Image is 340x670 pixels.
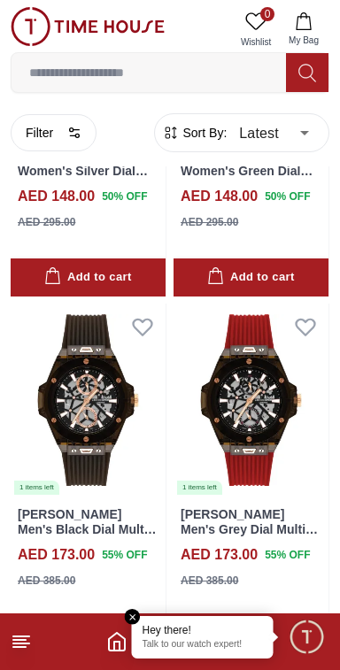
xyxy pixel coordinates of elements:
[234,7,278,52] a: 0Wishlist
[44,267,131,288] div: Add to cart
[18,544,95,566] h4: AED 173.00
[207,267,294,288] div: Add to cart
[181,544,258,566] h4: AED 173.00
[18,573,75,589] div: AED 385.00
[174,304,328,497] a: Lee Cooper Men's Grey Dial Multi Function Watch - LC07975.0681 items left
[181,186,258,207] h4: AED 148.00
[11,258,166,296] button: Add to cart
[102,189,147,204] span: 50 % OFF
[181,214,238,230] div: AED 295.00
[125,609,141,625] em: Close tooltip
[282,34,326,47] span: My Bag
[102,547,147,563] span: 55 % OFF
[278,7,329,52] button: My Bag
[174,304,328,497] img: Lee Cooper Men's Grey Dial Multi Function Watch - LC07975.068
[11,304,166,497] a: Lee Cooper Men's Black Dial Multi Function Watch - LC07975.0511 items left
[177,481,222,495] div: 1 items left
[18,507,157,566] a: [PERSON_NAME] Men's Black Dial Multi Function Watch - LC07975.051
[227,108,321,158] div: Latest
[265,189,310,204] span: 50 % OFF
[265,547,310,563] span: 55 % OFF
[143,639,263,651] p: Talk to our watch expert!
[234,35,278,49] span: Wishlist
[143,623,263,637] div: Hey there!
[18,214,75,230] div: AED 295.00
[288,618,327,657] div: Chat Widget
[11,7,165,46] img: ...
[106,631,127,652] a: Home
[180,124,228,142] span: Sort By:
[11,114,97,151] button: Filter
[162,124,228,142] button: Sort By:
[18,149,148,207] a: [PERSON_NAME] Women's Silver Dial Analog Watch - LC07970.120
[181,507,318,566] a: [PERSON_NAME] Men's Grey Dial Multi Function Watch - LC07975.068
[174,258,328,296] button: Add to cart
[11,304,166,497] img: Lee Cooper Men's Black Dial Multi Function Watch - LC07975.051
[260,7,274,21] span: 0
[181,573,238,589] div: AED 385.00
[18,186,95,207] h4: AED 148.00
[14,481,59,495] div: 1 items left
[181,149,313,207] a: [PERSON_NAME] Women's Green Dial Analog Watch - LC07970.270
